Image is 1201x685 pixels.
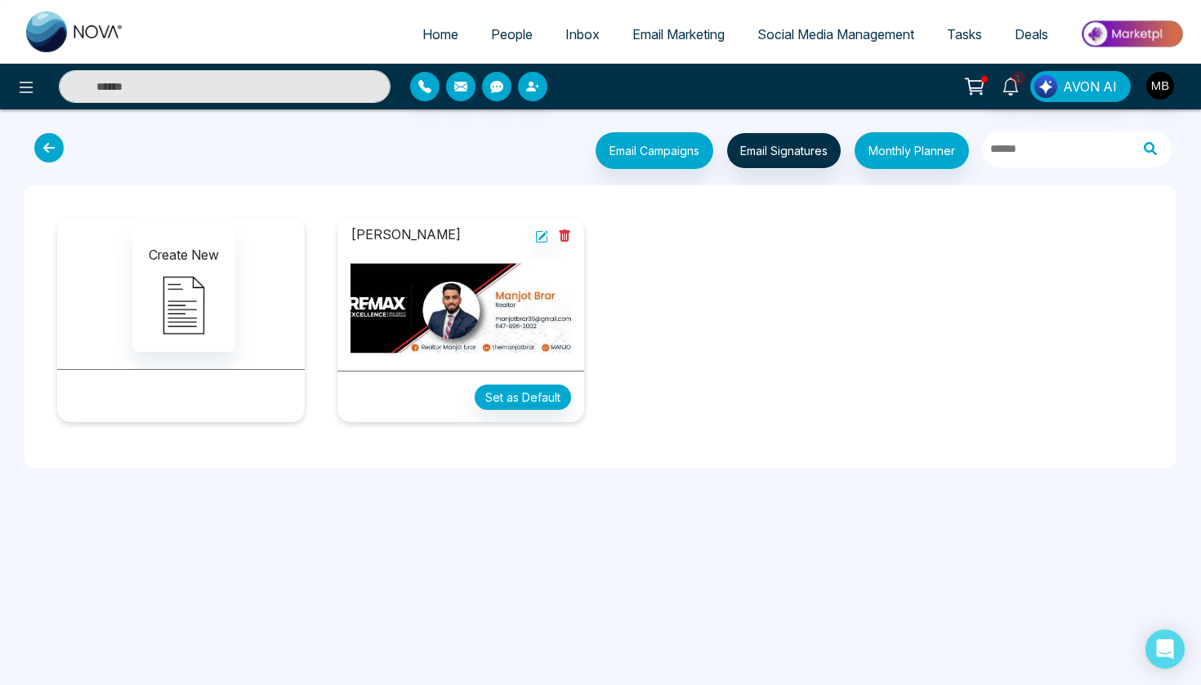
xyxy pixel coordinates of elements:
a: Email Signatures [713,132,842,169]
span: Email Marketing [632,26,725,42]
button: AVON AI [1030,71,1131,102]
a: Email Campaigns [583,141,713,158]
a: Monthly Planner [842,132,969,169]
button: Monthly Planner [855,132,969,169]
img: User Avatar [1146,72,1174,100]
img: novacrm [350,259,572,358]
a: Social Media Management [741,19,931,50]
span: People [491,26,533,42]
span: AVON AI [1063,77,1117,96]
button: Email Campaigns [596,132,713,169]
p: Create New [143,245,225,265]
a: Home [406,19,475,50]
a: Email Marketing [616,19,741,50]
span: Deals [1015,26,1048,42]
a: People [475,19,549,50]
button: Create New [132,225,235,352]
span: Tasks [947,26,982,42]
a: Inbox [549,19,616,50]
span: Inbox [565,26,600,42]
img: novacrm [143,265,225,346]
a: Tasks [931,19,998,50]
a: Create Newnovacrm [126,278,235,295]
img: Lead Flow [1034,75,1057,98]
span: Social Media Management [757,26,914,42]
img: Nova CRM Logo [26,11,124,52]
a: 1 [991,71,1030,100]
p: [PERSON_NAME] [350,225,473,246]
img: Market-place.gif [1073,16,1191,52]
span: 1 [1011,71,1025,86]
div: Open Intercom Messenger [1145,629,1185,669]
button: Email Signatures [726,132,842,169]
button: Set as Default [475,385,571,410]
a: Deals [998,19,1065,50]
span: Home [422,26,458,42]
